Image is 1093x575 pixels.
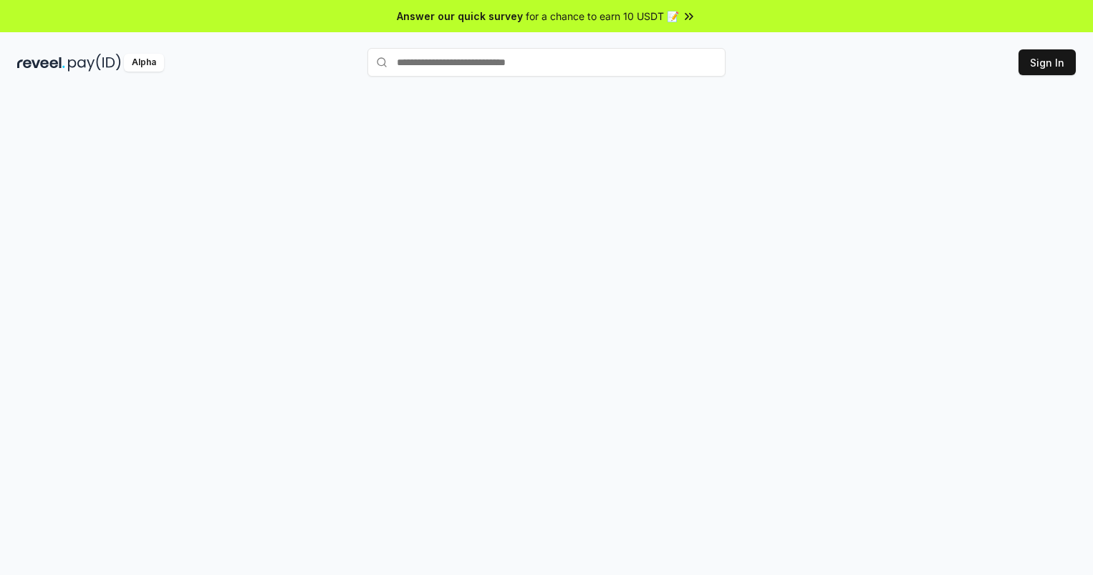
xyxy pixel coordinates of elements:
span: for a chance to earn 10 USDT 📝 [526,9,679,24]
img: pay_id [68,54,121,72]
button: Sign In [1019,49,1076,75]
div: Alpha [124,54,164,72]
span: Answer our quick survey [397,9,523,24]
img: reveel_dark [17,54,65,72]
